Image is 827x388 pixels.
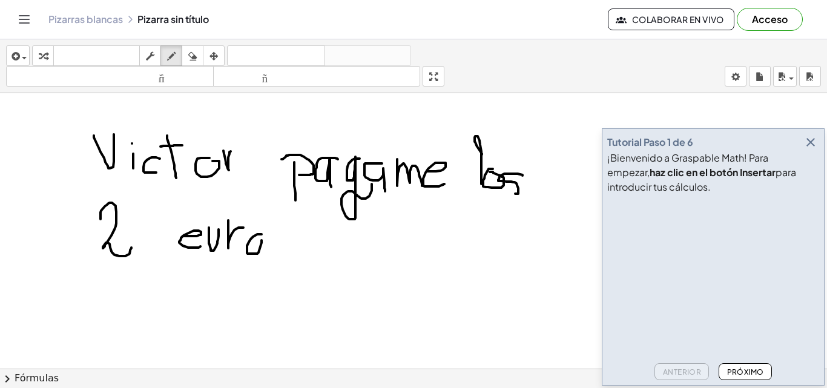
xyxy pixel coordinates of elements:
[325,45,411,66] button: rehacer
[328,50,408,62] font: rehacer
[607,151,768,179] font: ¡Bienvenido a Graspable Math! Para empezar,
[650,166,776,179] font: haz clic en el botón Insertar
[719,363,771,380] button: Próximo
[56,50,137,62] font: teclado
[213,66,421,87] button: tamaño_del_formato
[48,13,123,25] a: Pizarras blancas
[9,71,211,82] font: tamaño_del_formato
[737,8,803,31] button: Acceso
[752,13,788,25] font: Acceso
[15,372,59,384] font: Fórmulas
[230,50,322,62] font: deshacer
[727,367,764,376] font: Próximo
[632,14,724,25] font: Colaborar en vivo
[53,45,140,66] button: teclado
[216,71,418,82] font: tamaño_del_formato
[227,45,325,66] button: deshacer
[6,66,214,87] button: tamaño_del_formato
[15,10,34,29] button: Cambiar navegación
[607,136,693,148] font: Tutorial Paso 1 de 6
[608,8,734,30] button: Colaborar en vivo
